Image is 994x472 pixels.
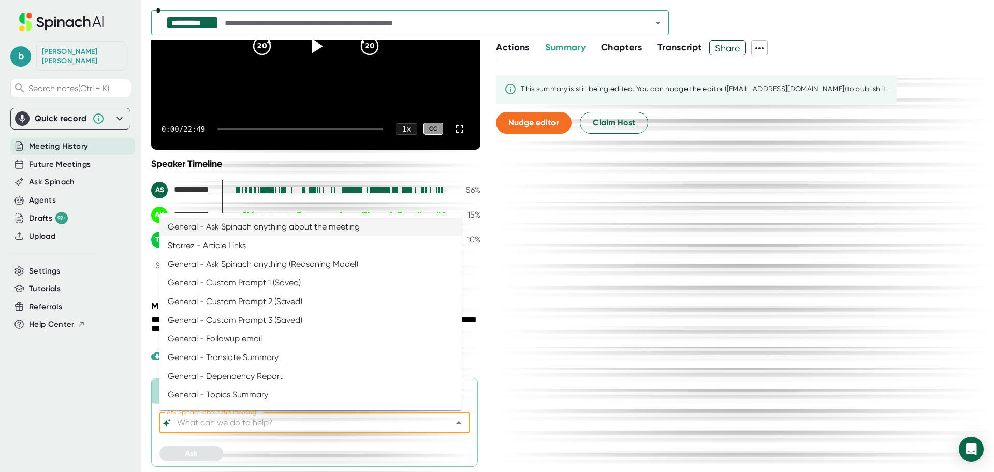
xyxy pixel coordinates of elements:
button: Referrals [29,301,62,313]
div: Amanda Koch [151,207,213,223]
span: Claim Host [593,117,635,129]
button: Ask Spinach [29,176,75,188]
li: General - Custom Prompt 3 (Saved) [159,311,462,330]
div: TH [151,232,168,248]
button: Actions [496,40,529,54]
div: Taylor Hanson [151,232,213,248]
span: Share [710,39,745,57]
button: Share [709,40,746,55]
div: 99+ [55,212,68,224]
button: Meeting History [29,140,88,152]
div: 56 % [455,185,480,195]
button: Chapters [601,40,642,54]
button: Help Center [29,319,85,331]
div: Speaker Timeline [151,158,480,169]
button: Tutorials [29,283,61,295]
span: b [10,46,31,67]
div: Anna Strejc [151,182,213,198]
div: Quick record [35,113,87,124]
button: Claim Host [580,112,648,134]
button: Ask [159,446,223,461]
li: General - Followup email [159,330,462,348]
div: 10 % [455,235,480,245]
div: This summary is still being edited. You can nudge the editor ([EMAIL_ADDRESS][DOMAIN_NAME]) to pu... [521,84,888,94]
div: 1 x [396,123,417,135]
div: Drafts [29,212,68,224]
button: Future Meetings [29,159,91,170]
div: Meeting Attendees [151,300,483,312]
button: See more+ [151,256,206,275]
button: Summary [545,40,586,54]
button: Agents [29,194,56,206]
li: Starrez - Article Links [159,236,462,255]
div: Download Video [151,350,232,362]
div: AS [151,182,168,198]
li: General - Translate Summary [159,348,462,367]
input: What can we do to help? [175,416,436,430]
span: Ask [185,449,197,458]
span: Search notes (Ctrl + K) [28,83,109,93]
span: Transcript [657,41,702,53]
span: Chapters [601,41,642,53]
button: Upload [29,231,55,242]
li: General - Comprehensive Report [159,404,462,423]
div: 0:00 / 22:49 [162,125,205,133]
div: AK [151,207,168,223]
button: Drafts 99+ [29,212,68,224]
li: General - Custom Prompt 1 (Saved) [159,274,462,292]
div: 15 % [455,210,480,220]
li: General - Custom Prompt 2 (Saved) [159,292,462,311]
span: Actions [496,41,529,53]
span: Nudge editor [508,118,559,127]
li: General - Ask Spinach anything about the meeting [159,218,462,236]
li: General - Ask Spinach anything (Reasoning Model) [159,255,462,274]
div: Brady Rowe [42,47,120,65]
button: Settings [29,265,61,277]
button: Nudge editor [496,112,572,134]
li: General - Dependency Report [159,367,462,385]
div: Open Intercom Messenger [959,437,984,462]
span: Help Center [29,319,75,331]
button: Open [651,16,665,30]
li: General - Topics Summary [159,385,462,404]
button: Transcript [657,40,702,54]
div: Quick record [15,108,126,129]
div: CC [423,123,443,135]
span: Summary [545,41,586,53]
button: Close [451,416,466,430]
